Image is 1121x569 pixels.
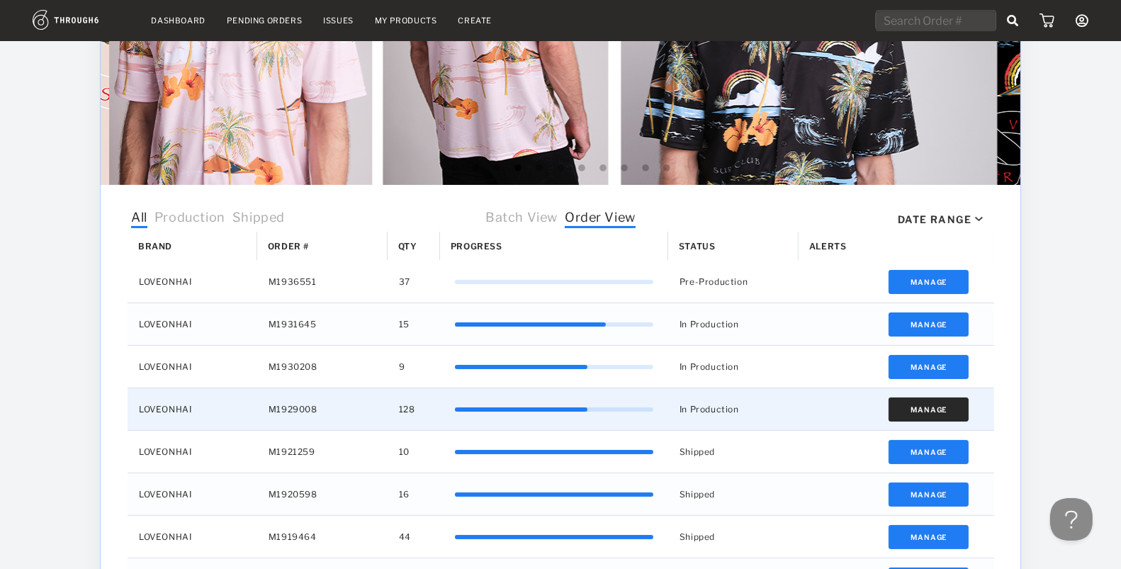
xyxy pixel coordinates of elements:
[33,10,130,30] img: logo.1c10ca64.svg
[257,473,388,515] div: M1920598
[227,16,302,26] a: Pending Orders
[898,213,971,225] div: Date Range
[458,16,492,26] a: Create
[399,528,411,546] span: 44
[128,473,257,515] div: LOVEONHAI
[128,431,994,473] div: Press SPACE to select this row.
[323,16,354,26] a: Issues
[553,162,568,176] button: 6
[268,241,309,252] span: Order #
[138,241,172,252] span: Brand
[128,346,257,388] div: LOVEONHAI
[889,398,969,422] button: Manage
[154,210,225,228] span: Production
[128,473,994,516] div: Press SPACE to select this row.
[128,388,994,431] div: Press SPACE to select this row.
[532,162,546,176] button: 5
[668,303,799,345] div: In Production
[1050,498,1093,541] iframe: Toggle Customer Support
[575,162,589,176] button: 7
[131,210,147,228] span: All
[128,516,257,558] div: LOVEONHAI
[668,346,799,388] div: In Production
[975,217,983,222] img: icon_caret_down_black.69fb8af9.svg
[468,162,483,176] button: 2
[399,443,410,461] span: 10
[889,270,969,294] button: Manage
[128,431,257,473] div: LOVEONHAI
[485,210,558,228] span: Batch View
[257,303,388,345] div: M1931645
[596,162,610,176] button: 8
[257,261,388,303] div: M1936551
[152,16,205,26] a: Dashboard
[660,162,674,176] button: 11
[128,261,257,303] div: LOVEONHAI
[668,473,799,515] div: Shipped
[128,516,994,558] div: Press SPACE to select this row.
[399,315,410,334] span: 15
[876,10,996,31] input: Search Order #
[668,516,799,558] div: Shipped
[679,241,716,252] span: Status
[399,400,415,419] span: 128
[257,516,388,558] div: M1919464
[399,485,410,504] span: 16
[375,16,437,26] a: My Products
[451,241,502,252] span: Progress
[128,388,257,430] div: LOVEONHAI
[511,162,525,176] button: 4
[1040,13,1054,28] img: icon_cart.dab5cea1.svg
[128,303,994,346] div: Press SPACE to select this row.
[889,483,969,507] button: Manage
[399,358,405,376] span: 9
[565,210,636,228] span: Order View
[668,261,799,303] div: Pre-Production
[399,273,410,291] span: 37
[128,303,257,345] div: LOVEONHAI
[668,431,799,473] div: Shipped
[447,162,461,176] button: 1
[889,525,969,549] button: Manage
[889,440,969,464] button: Manage
[398,241,417,252] span: Qty
[889,355,969,379] button: Manage
[617,162,631,176] button: 9
[128,261,994,303] div: Press SPACE to select this row.
[257,431,388,473] div: M1921259
[668,388,799,430] div: In Production
[257,388,388,430] div: M1929008
[638,162,653,176] button: 10
[889,312,969,337] button: Manage
[128,346,994,388] div: Press SPACE to select this row.
[490,162,504,176] button: 3
[257,346,388,388] div: M1930208
[232,210,285,228] span: Shipped
[809,241,847,252] span: Alerts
